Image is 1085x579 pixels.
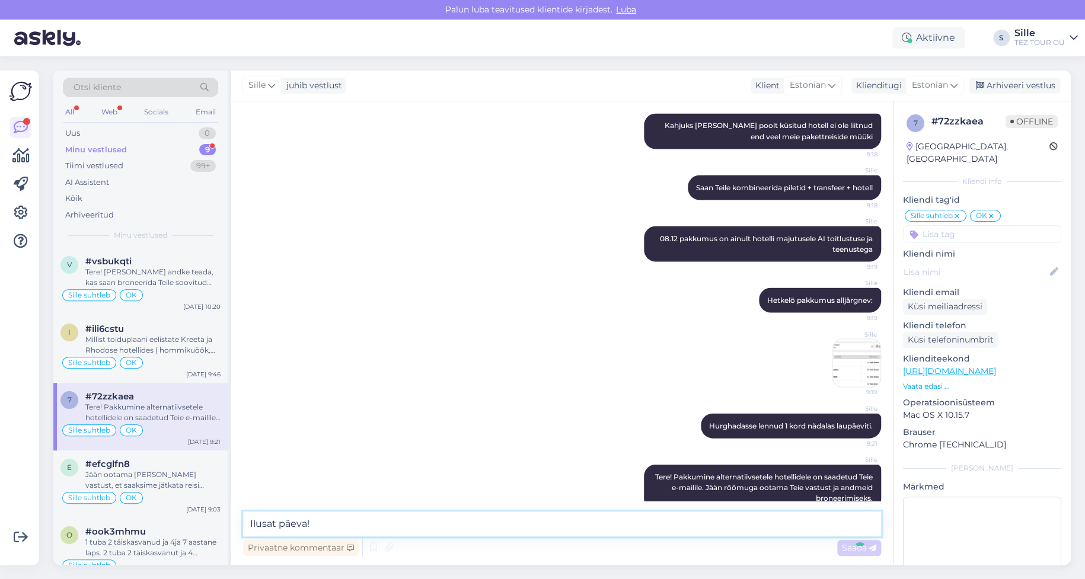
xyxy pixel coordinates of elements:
div: Sille [1014,28,1065,38]
div: [DATE] 10:20 [183,302,221,311]
p: Brauser [903,426,1061,439]
div: Küsi telefoninumbrit [903,332,998,348]
span: #72zzkaea [85,391,134,402]
span: Sille [832,330,877,338]
span: Otsi kliente [74,81,121,94]
span: o [66,530,72,539]
span: Hurghadasse lennud 1 kord nädalas laupäeviti. [709,421,873,430]
div: TEZ TOUR OÜ [1014,38,1065,47]
div: Arhiveeri vestlus [969,78,1060,94]
span: #efcglfn8 [85,459,130,469]
span: Sille suhtleb [68,494,110,501]
span: #ili6cstu [85,324,124,334]
span: Luba [612,4,640,15]
span: Estonian [790,79,826,92]
span: Sille [833,278,877,287]
span: i [68,328,71,337]
span: OK [126,359,137,366]
div: [PERSON_NAME] [903,463,1061,474]
span: 9:19 [832,387,877,396]
span: 7 [68,395,72,404]
p: Kliendi telefon [903,319,1061,332]
div: 0 [199,127,216,139]
span: #ook3mhmu [85,526,146,537]
span: Sille suhtleb [68,562,110,569]
span: OK [126,494,137,501]
div: Jään ootama [PERSON_NAME] vastust, et saaksime jätkata reisi planeerimisega. [85,469,221,491]
input: Lisa tag [903,225,1061,243]
p: Klienditeekond [903,353,1061,365]
div: [DATE] 9:21 [188,437,221,446]
span: Kahjuks [PERSON_NAME] poolt küsitud hotell ei ole liitnud end veel meie pakettreiside müüki [665,121,875,140]
div: Tiimi vestlused [65,160,123,172]
span: OK [126,427,137,434]
p: Chrome [TECHNICAL_ID] [903,439,1061,451]
span: v [67,260,72,269]
span: Hetkelö pakkumus alljärgnev: [767,295,873,304]
div: Millist toiduplaani eelistate Kreeta ja Rhodose hotellides ( hommikuöök, hommiku-ja õhtusöök või ... [85,334,221,356]
span: 08.12 pakkumus on ainult hotelli majutusele AI toitlustuse ja teenustega [660,233,875,253]
div: Arhiveeritud [65,209,114,221]
div: 99+ [190,160,216,172]
span: Sille suhtleb [911,212,953,219]
div: AI Assistent [65,177,109,188]
span: 9:19 [833,262,877,271]
span: Estonian [912,79,948,92]
span: Offline [1006,115,1058,128]
div: Kliendi info [903,176,1061,187]
span: OK [976,212,987,219]
div: Tere! [PERSON_NAME] andke teada, kas saan broneerida Teile soovitud lennupiletid [85,267,221,288]
div: Küsi meiliaadressi [903,299,987,315]
p: Kliendi email [903,286,1061,299]
div: Aktiivne [892,27,965,49]
span: e [67,463,72,472]
p: Vaata edasi ... [903,381,1061,392]
img: Askly Logo [9,80,32,103]
div: 9 [199,144,216,156]
div: Klient [751,79,780,92]
span: OK [126,292,137,299]
div: Socials [142,104,171,120]
p: Kliendi tag'id [903,194,1061,206]
p: Mac OS X 10.15.7 [903,409,1061,421]
div: Minu vestlused [65,144,127,156]
span: Sille [833,165,877,174]
span: Sille [833,455,877,463]
p: Kliendi nimi [903,248,1061,260]
span: Saan Teile kombineerida piletid + transfeer + hotell [696,183,873,191]
img: Attachment [833,339,880,386]
span: Sille suhtleb [68,427,110,434]
span: 9:18 [833,200,877,209]
a: [URL][DOMAIN_NAME] [903,366,996,376]
input: Lisa nimi [904,265,1048,279]
span: Sille suhtleb [68,359,110,366]
span: Tere! Pakkumine alternatiivsetele hotellidele on saadetud Teie e-mailile. Jään rõõmuga ootama Tei... [655,472,875,502]
div: All [63,104,76,120]
div: # 72zzkaea [931,114,1006,129]
span: Sille [833,404,877,412]
span: Minu vestlused [114,230,167,241]
span: Sille [248,79,266,92]
span: Sille [833,216,877,225]
p: Operatsioonisüsteem [903,396,1061,409]
div: Kõik [65,193,82,204]
div: 1 tuba 2 täiskasvanud ja 4ja 7 aastane laps. 2 tuba 2 täiskasvanut ja 4 aastane laps. 3 tuba 2 tä... [85,537,221,558]
div: [GEOGRAPHIC_DATA], [GEOGRAPHIC_DATA] [907,140,1049,165]
span: #vsbukqti [85,256,132,267]
span: 9:19 [833,313,877,322]
div: [DATE] 9:46 [186,370,221,379]
div: Email [193,104,218,120]
span: 9:18 [833,149,877,158]
div: [DATE] 9:03 [186,505,221,514]
p: Märkmed [903,481,1061,493]
div: S [993,30,1010,46]
span: 7 [914,119,918,127]
a: SilleTEZ TOUR OÜ [1014,28,1078,47]
div: juhib vestlust [282,79,342,92]
div: Tere! Pakkumine alternatiivsetele hotellidele on saadetud Teie e-mailile. Jään rõõmuga ootama Tei... [85,402,221,423]
span: 9:21 [833,439,877,447]
div: Klienditugi [851,79,902,92]
div: Uus [65,127,80,139]
div: Web [99,104,120,120]
span: Sille suhtleb [68,292,110,299]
